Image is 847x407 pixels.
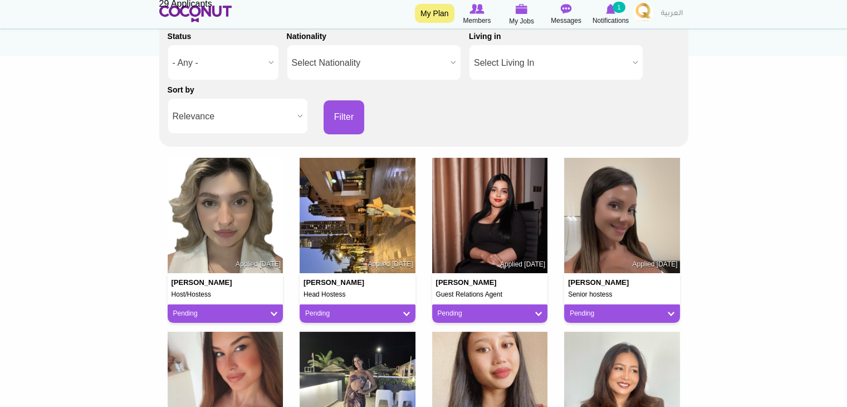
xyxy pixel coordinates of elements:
[469,31,501,42] label: Living in
[463,15,491,26] span: Members
[564,158,680,274] img: Konstantina Samara's picture
[324,100,365,134] button: Filter
[500,3,544,27] a: My Jobs My Jobs
[544,3,589,26] a: Messages Messages
[436,279,501,287] h4: [PERSON_NAME]
[509,16,534,27] span: My Jobs
[173,309,278,318] a: Pending
[568,279,633,287] h4: [PERSON_NAME]
[292,45,446,81] span: Select Nationality
[173,99,293,134] span: Relevance
[168,158,283,274] img: Anastasia Grebennikova's picture
[570,309,674,318] a: Pending
[455,3,500,26] a: Browse Members Members
[287,31,327,42] label: Nationality
[300,158,415,274] img: Saida Selmane's picture
[303,279,368,287] h4: [PERSON_NAME]
[415,4,454,23] a: My Plan
[568,291,676,298] h5: Senior hostess
[172,291,280,298] h5: Host/Hostess
[305,309,410,318] a: Pending
[159,6,232,22] img: Home
[655,3,688,25] a: العربية
[173,45,264,81] span: - Any -
[172,279,236,287] h4: [PERSON_NAME]
[436,291,544,298] h5: Guest Relations Agent
[551,15,581,26] span: Messages
[303,291,412,298] h5: Head Hostess
[168,31,192,42] label: Status
[432,158,548,274] img: Nahid Mahboubi's picture
[593,15,629,26] span: Notifications
[168,84,194,95] label: Sort by
[474,45,628,81] span: Select Living In
[438,309,542,318] a: Pending
[589,3,633,26] a: Notifications Notifications 1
